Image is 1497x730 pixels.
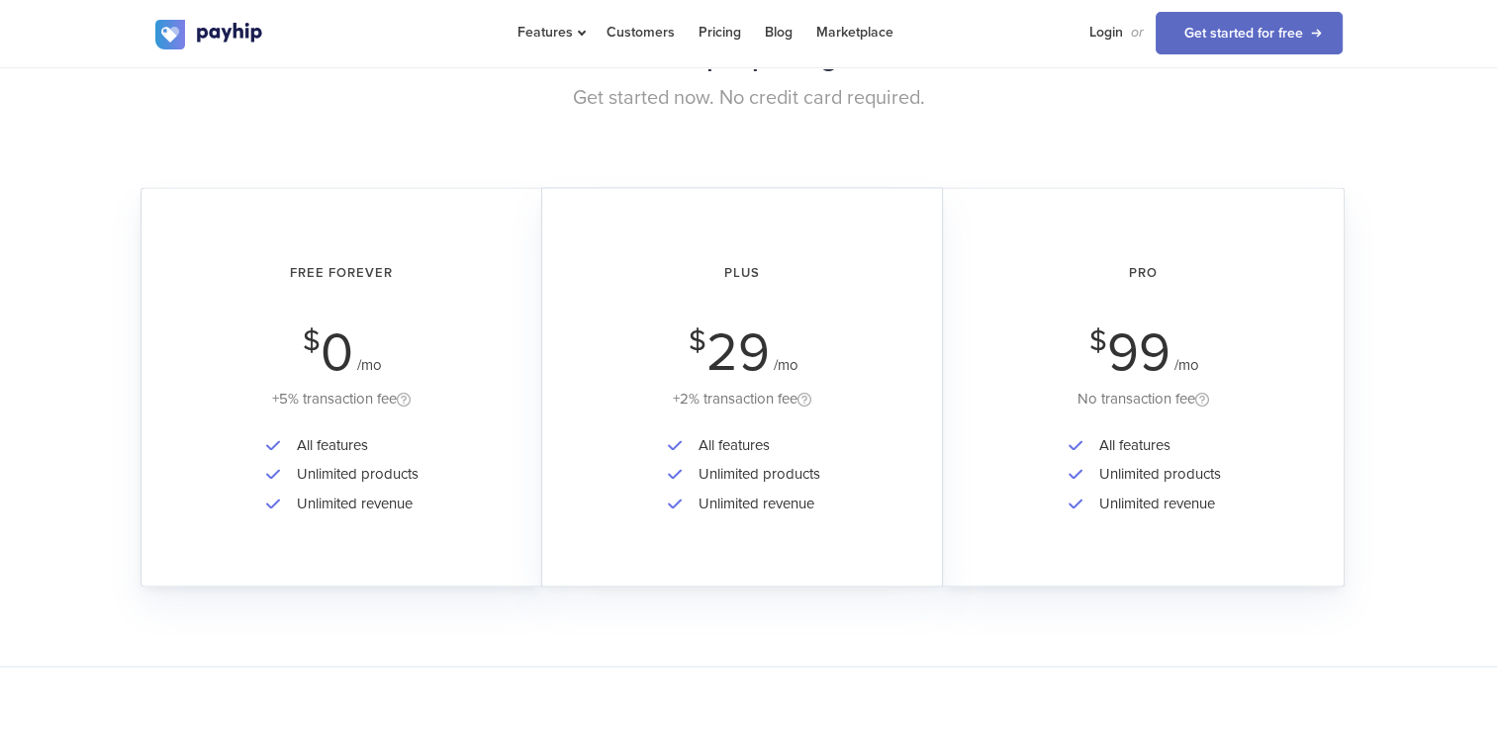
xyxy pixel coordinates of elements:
span: Features [517,24,583,41]
li: Unlimited products [689,460,820,489]
span: /mo [774,356,798,374]
span: $ [303,329,321,353]
img: logo.svg [155,20,264,49]
div: +2% transaction fee [570,387,914,411]
li: All features [287,431,419,460]
div: +5% transaction fee [169,387,515,411]
li: Unlimited revenue [689,490,820,518]
span: $ [689,329,706,353]
li: All features [1089,431,1221,460]
span: /mo [357,356,382,374]
li: Unlimited revenue [287,490,419,518]
p: Get started now. No credit card required. [155,84,1343,113]
span: $ [1089,329,1107,353]
span: 0 [321,320,353,385]
li: Unlimited products [1089,460,1221,489]
li: Unlimited revenue [1089,490,1221,518]
h2: Pro [971,247,1316,300]
h2: Plus [570,247,914,300]
span: /mo [1174,356,1199,374]
a: Get started for free [1156,12,1343,54]
li: All features [689,431,820,460]
span: 99 [1107,320,1170,385]
h2: Free Forever [169,247,515,300]
span: 29 [706,320,770,385]
div: No transaction fee [971,387,1316,411]
li: Unlimited products [287,460,419,489]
